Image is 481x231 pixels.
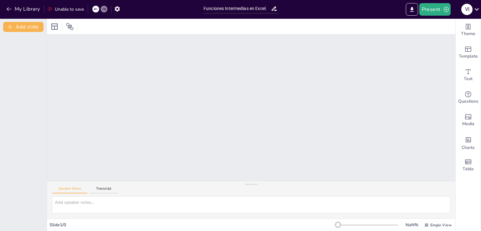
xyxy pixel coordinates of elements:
[458,98,478,105] span: Questions
[47,6,84,12] div: Unable to save
[463,166,474,172] span: Table
[49,222,338,228] div: Slide 1 / 0
[461,3,473,16] button: V I
[52,187,87,193] button: Speaker Notes
[5,4,43,14] button: My Library
[406,3,418,16] button: Export to PowerPoint
[430,223,452,228] span: Single View
[456,41,481,64] div: Add ready made slides
[419,3,451,16] button: Present
[204,4,271,13] input: Insert title
[404,222,419,228] div: NaN %
[462,121,474,127] span: Media
[3,22,44,32] button: Add slide
[461,30,475,37] span: Theme
[456,19,481,41] div: Change the overall theme
[456,109,481,131] div: Add images, graphics, shapes or video
[462,144,475,151] span: Charts
[49,22,59,32] div: Layout
[456,131,481,154] div: Add charts and graphs
[456,64,481,86] div: Add text boxes
[459,53,478,60] span: Template
[456,86,481,109] div: Get real-time input from your audience
[90,187,118,193] button: Transcript
[464,75,473,82] span: Text
[66,23,74,30] span: Position
[461,4,473,15] div: V I
[456,154,481,177] div: Add a table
